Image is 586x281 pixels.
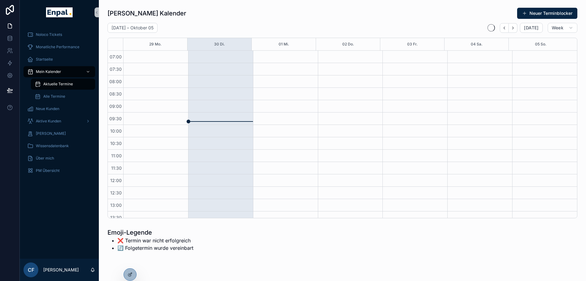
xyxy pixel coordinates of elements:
[109,141,123,146] span: 10:30
[407,38,418,50] button: 03 Fr.
[36,143,69,148] span: Wissensdatenbank
[110,165,123,171] span: 11:30
[23,103,95,114] a: Neue Kunden
[108,116,123,121] span: 09:30
[31,91,95,102] a: Alle Termine
[509,23,517,33] button: Next
[23,54,95,65] a: Startseite
[108,104,123,109] span: 09:00
[36,106,59,111] span: Neue Kunden
[28,266,34,274] span: CF
[524,25,538,31] span: [DATE]
[20,25,99,184] div: scrollable content
[117,237,193,244] li: ❌ Termin war nicht erfolgreich
[149,38,162,50] button: 29 Mo.
[36,69,61,74] span: Mein Kalender
[109,128,123,134] span: 10:00
[279,38,289,50] button: 01 Mi.
[214,38,225,50] button: 30 Di.
[23,41,95,53] a: Monatliche Performance
[36,32,62,37] span: Noloco Tickets
[108,228,193,237] h1: Emoji-Legende
[43,267,79,273] p: [PERSON_NAME]
[109,202,123,208] span: 13:00
[23,29,95,40] a: Noloco Tickets
[552,25,563,31] span: Week
[36,156,54,161] span: Über mich
[471,38,483,50] button: 04 Sa.
[109,215,123,220] span: 13:30
[31,79,95,90] a: Aktuelle Termine
[517,8,577,19] button: Neuer Terminblocker
[108,91,123,96] span: 08:30
[36,131,66,136] span: [PERSON_NAME]
[23,165,95,176] a: PM Übersicht
[23,128,95,139] a: [PERSON_NAME]
[36,119,61,124] span: Aktive Kunden
[23,140,95,151] a: Wissensdatenbank
[108,54,123,59] span: 07:00
[548,23,577,33] button: Week
[108,9,186,18] h1: [PERSON_NAME] Kalender
[36,57,53,62] span: Startseite
[36,168,60,173] span: PM Übersicht
[342,38,354,50] button: 02 Do.
[43,94,65,99] span: Alle Termine
[535,38,546,50] button: 05 So.
[109,178,123,183] span: 12:00
[500,23,509,33] button: Back
[36,45,79,49] span: Monatliche Performance
[520,23,542,33] button: [DATE]
[23,153,95,164] a: Über mich
[23,66,95,77] a: Mein Kalender
[108,66,123,72] span: 07:30
[23,116,95,127] a: Aktive Kunden
[43,82,73,87] span: Aktuelle Termine
[110,153,123,158] span: 11:00
[117,244,193,252] li: 🔄️ Folgetermin wurde vereinbart
[112,25,154,31] h2: [DATE] – Oktober 05
[108,79,123,84] span: 08:00
[46,7,72,17] img: App logo
[109,190,123,195] span: 12:30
